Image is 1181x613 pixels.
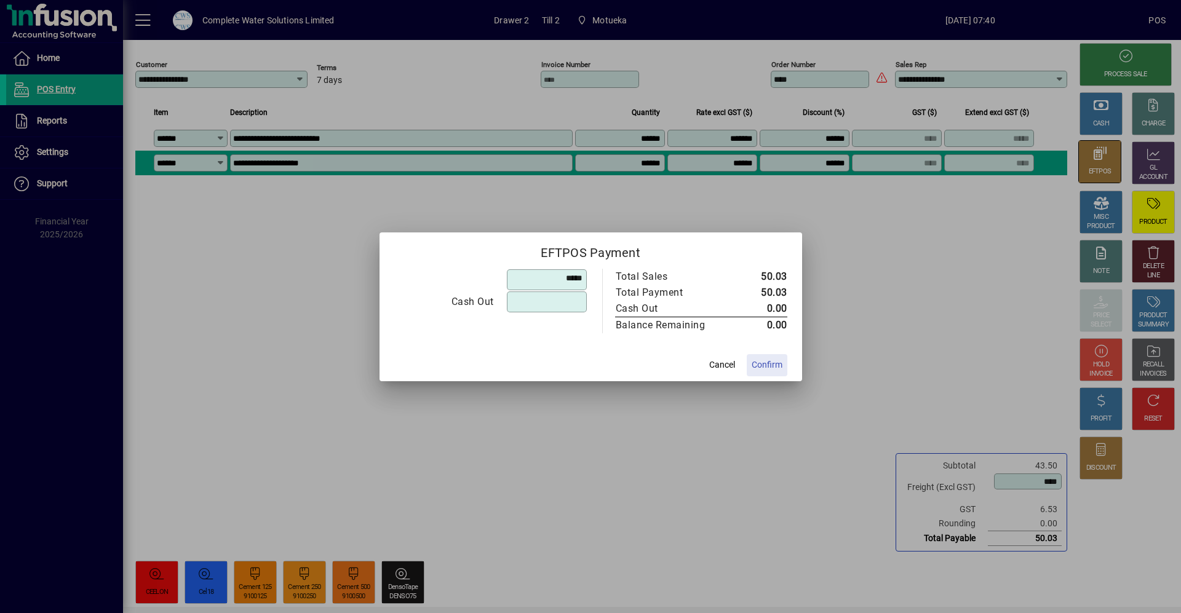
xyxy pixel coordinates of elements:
[702,354,742,376] button: Cancel
[709,358,735,371] span: Cancel
[616,301,719,316] div: Cash Out
[380,232,802,268] h2: EFTPOS Payment
[615,285,731,301] td: Total Payment
[615,269,731,285] td: Total Sales
[752,358,782,371] span: Confirm
[616,318,719,333] div: Balance Remaining
[731,285,787,301] td: 50.03
[731,301,787,317] td: 0.00
[395,295,494,309] div: Cash Out
[731,317,787,333] td: 0.00
[731,269,787,285] td: 50.03
[747,354,787,376] button: Confirm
